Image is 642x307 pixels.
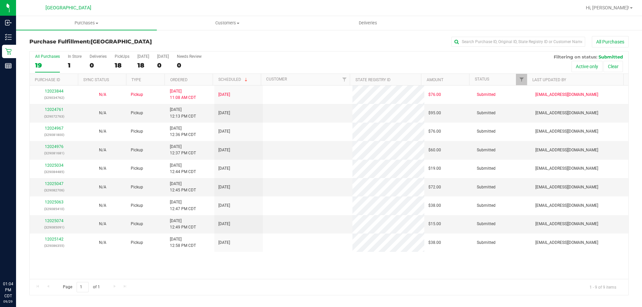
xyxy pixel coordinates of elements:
span: Submitted [477,147,496,153]
input: 1 [77,282,89,292]
input: Search Purchase ID, Original ID, State Registry ID or Customer Name... [451,37,585,47]
span: [EMAIL_ADDRESS][DOMAIN_NAME] [535,147,598,153]
div: Needs Review [177,54,202,59]
a: 12025074 [45,218,64,223]
a: 12025047 [45,181,64,186]
div: PickUps [115,54,129,59]
a: Amount [427,78,443,82]
div: 18 [115,61,129,69]
p: (329085091) [34,224,74,231]
a: Ordered [170,78,188,82]
span: [DATE] 12:13 PM CDT [170,107,196,119]
p: (329086355) [34,243,74,249]
a: Sync Status [83,78,109,82]
span: [DATE] [218,147,230,153]
inline-svg: Inbound [5,19,12,26]
span: Pickup [131,92,143,98]
a: 12025034 [45,163,64,168]
div: [DATE] [137,54,149,59]
a: Customer [266,77,287,82]
span: Pickup [131,240,143,246]
span: [DATE] 12:36 PM CDT [170,125,196,138]
span: Submitted [477,184,496,190]
span: Page of 1 [57,282,105,292]
span: [DATE] 12:49 PM CDT [170,218,196,231]
inline-svg: Reports [5,62,12,69]
div: 0 [90,61,107,69]
span: Not Applicable [99,148,106,152]
span: 1 - 9 of 9 items [584,282,622,292]
button: N/A [99,128,106,135]
span: [EMAIL_ADDRESS][DOMAIN_NAME] [535,240,598,246]
button: N/A [99,165,106,172]
div: Deliveries [90,54,107,59]
a: 12025142 [45,237,64,242]
span: [EMAIL_ADDRESS][DOMAIN_NAME] [535,221,598,227]
span: Submitted [477,240,496,246]
span: [DATE] 11:08 AM CDT [170,88,196,101]
p: (329034762) [34,95,74,101]
span: Submitted [477,202,496,209]
span: [DATE] [218,110,230,116]
span: [GEOGRAPHIC_DATA] [91,38,152,45]
p: 09/29 [3,299,13,304]
span: Not Applicable [99,129,106,134]
span: $38.00 [428,240,441,246]
span: Not Applicable [99,166,106,171]
span: $19.00 [428,165,441,172]
div: In Store [68,54,82,59]
div: [DATE] [157,54,169,59]
span: Submitted [477,221,496,227]
p: (329084485) [34,169,74,175]
a: Filter [516,74,527,85]
span: Submitted [599,54,623,59]
span: Pickup [131,202,143,209]
span: [DATE] [218,202,230,209]
button: Clear [604,61,623,72]
span: Submitted [477,165,496,172]
span: Submitted [477,128,496,135]
a: Customers [157,16,298,30]
a: 12024761 [45,107,64,112]
span: Not Applicable [99,111,106,115]
span: $76.00 [428,128,441,135]
iframe: Resource center [7,254,27,274]
span: Pickup [131,184,143,190]
div: 0 [177,61,202,69]
a: 12025063 [45,200,64,204]
p: (329081681) [34,150,74,156]
span: [DATE] [218,184,230,190]
a: Status [475,77,489,82]
p: (329085410) [34,206,74,212]
a: Type [131,78,141,82]
a: Last Updated By [532,78,566,82]
span: Hi, [PERSON_NAME]! [586,5,629,10]
a: State Registry ID [355,78,391,82]
span: [DATE] [218,240,230,246]
span: Not Applicable [99,92,106,97]
span: $38.00 [428,202,441,209]
inline-svg: Inventory [5,34,12,40]
p: (329082706) [34,187,74,193]
p: (329072763) [34,113,74,120]
p: (329081800) [34,132,74,138]
span: [DATE] [218,221,230,227]
button: N/A [99,221,106,227]
span: [DATE] 12:37 PM CDT [170,144,196,156]
div: 1 [68,61,82,69]
a: Purchases [16,16,157,30]
span: $95.00 [428,110,441,116]
span: Pickup [131,147,143,153]
span: [DATE] [218,92,230,98]
span: [DATE] 12:44 PM CDT [170,162,196,175]
span: $76.00 [428,92,441,98]
h3: Purchase Fulfillment: [29,39,229,45]
span: Filtering on status: [554,54,597,59]
span: Pickup [131,110,143,116]
div: 0 [157,61,169,69]
span: [EMAIL_ADDRESS][DOMAIN_NAME] [535,165,598,172]
button: All Purchases [592,36,629,47]
button: N/A [99,92,106,98]
span: Submitted [477,92,496,98]
span: Not Applicable [99,221,106,226]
